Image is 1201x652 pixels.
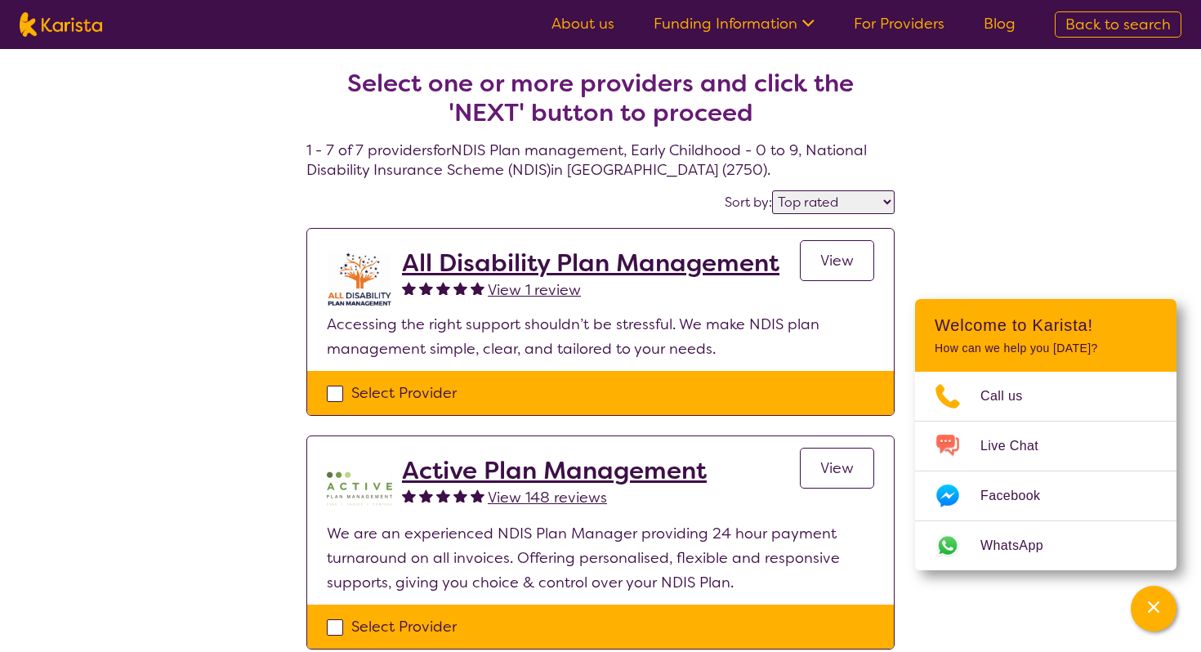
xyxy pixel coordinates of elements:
[915,372,1176,570] ul: Choose channel
[980,434,1058,458] span: Live Chat
[488,280,581,300] span: View 1 review
[488,278,581,302] a: View 1 review
[915,521,1176,570] a: Web link opens in a new tab.
[1065,15,1171,34] span: Back to search
[327,456,392,521] img: pypzb5qm7jexfhutod0x.png
[453,489,467,502] img: fullstar
[436,281,450,295] img: fullstar
[854,14,944,33] a: For Providers
[820,251,854,270] span: View
[980,484,1060,508] span: Facebook
[935,315,1157,335] h2: Welcome to Karista!
[1131,586,1176,632] button: Channel Menu
[488,485,607,510] a: View 148 reviews
[488,488,607,507] span: View 148 reviews
[402,456,707,485] a: Active Plan Management
[471,489,484,502] img: fullstar
[980,534,1063,558] span: WhatsApp
[327,521,874,595] p: We are an experienced NDIS Plan Manager providing 24 hour payment turnaround on all invoices. Off...
[725,194,772,211] label: Sort by:
[820,458,854,478] span: View
[419,281,433,295] img: fullstar
[471,281,484,295] img: fullstar
[800,240,874,281] a: View
[402,281,416,295] img: fullstar
[419,489,433,502] img: fullstar
[20,12,102,37] img: Karista logo
[402,489,416,502] img: fullstar
[800,448,874,489] a: View
[1055,11,1181,38] a: Back to search
[306,29,895,180] h4: 1 - 7 of 7 providers for NDIS Plan management , Early Childhood - 0 to 9 , National Disability In...
[327,312,874,361] p: Accessing the right support shouldn’t be stressful. We make NDIS plan management simple, clear, a...
[326,69,875,127] h2: Select one or more providers and click the 'NEXT' button to proceed
[654,14,815,33] a: Funding Information
[984,14,1016,33] a: Blog
[453,281,467,295] img: fullstar
[551,14,614,33] a: About us
[402,248,779,278] a: All Disability Plan Management
[935,342,1157,355] p: How can we help you [DATE]?
[915,299,1176,570] div: Channel Menu
[327,248,392,312] img: at5vqv0lot2lggohlylh.jpg
[436,489,450,502] img: fullstar
[980,384,1043,409] span: Call us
